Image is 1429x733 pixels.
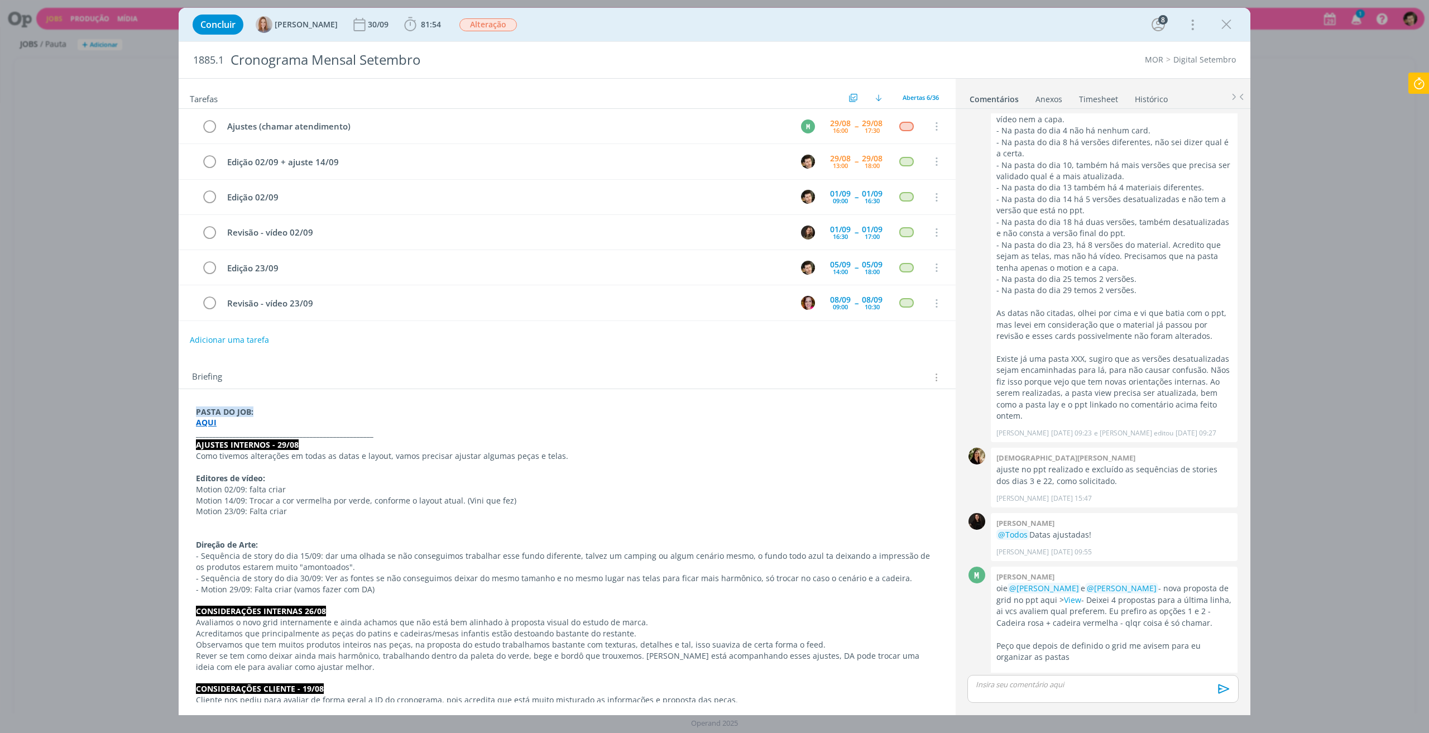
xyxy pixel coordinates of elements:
[801,119,815,133] div: M
[256,16,272,33] img: A
[196,439,299,450] strong: AJUSTES INTERNOS - 29/08
[200,20,236,29] span: Concluir
[189,330,270,350] button: Adicionar uma tarefa
[196,628,938,639] p: Acreditamos que principalmente as peças do patins e cadeiras/mesas infantis estão destoando basta...
[196,417,217,428] a: AQUI
[196,428,373,439] strong: _____________________________________________________
[862,226,883,233] div: 01/09
[196,495,516,506] span: Motion 14/09: Trocar a cor vermelha por verde, conforme o layout atual. (Vini que fez)
[830,119,851,127] div: 29/08
[196,484,938,495] p: Motion 02/09: falta criar
[799,295,816,312] button: B
[855,193,858,201] span: --
[1051,428,1092,438] span: [DATE] 09:23
[968,513,985,530] img: S
[865,304,880,310] div: 10:30
[799,153,816,170] button: V
[862,155,883,162] div: 29/08
[996,182,1232,193] p: - Na pasta do dia 13 também há 4 materiais diferentes.
[1035,94,1062,105] div: Anexos
[196,573,938,584] p: - Sequência de story do dia 30/09: Ver as fontes se não conseguimos deixar do mesmo tamanho e no ...
[799,259,816,276] button: V
[830,155,851,162] div: 29/08
[996,217,1232,239] p: - Na pasta do dia 18 há duas versões, também desatualizadas e não consta a versão final do ppt.
[855,157,858,165] span: --
[855,228,858,236] span: --
[1064,595,1081,605] a: View
[968,448,985,464] img: C
[222,190,790,204] div: Edição 02/09
[192,370,222,385] span: Briefing
[222,296,790,310] div: Revisão - vídeo 23/09
[459,18,517,31] span: Alteração
[196,473,265,483] strong: Editores de vídeo:
[801,155,815,169] img: V
[222,155,790,169] div: Edição 02/09 + ajuste 14/09
[996,494,1049,504] p: [PERSON_NAME]
[368,21,391,28] div: 30/09
[799,118,816,135] button: M
[1051,494,1092,504] span: [DATE] 15:47
[862,261,883,269] div: 05/09
[801,226,815,239] img: J
[179,8,1250,715] div: dialog
[196,617,938,628] p: Avaliamos o novo grid internamente e ainda achamos que não está bem alinhado à proposta visual do...
[833,198,848,204] div: 09:00
[190,91,218,104] span: Tarefas
[855,299,858,307] span: --
[830,190,851,198] div: 01/09
[1173,54,1236,65] a: Digital Setembro
[1158,15,1168,25] div: 8
[996,518,1054,528] b: [PERSON_NAME]
[1087,583,1157,593] span: @[PERSON_NAME]
[196,406,253,417] strong: PASTA DO JOB:
[865,162,880,169] div: 18:00
[196,550,938,573] p: - Sequência de story do dia 15/09: dar uma olhada se não conseguimos trabalhar esse fundo diferen...
[801,190,815,204] img: V
[862,119,883,127] div: 29/08
[996,353,1232,422] p: Existe já uma pasta XXX, sugiro que as versões desatualizadas sejam encaminhadas para lá, para nã...
[996,102,1232,125] p: - Na pasta do dia 2 está um card errado e não tem nem o vídeo nem a capa.
[222,119,790,133] div: Ajustes (chamar atendimento)
[830,296,851,304] div: 08/09
[193,15,243,35] button: Concluir
[833,127,848,133] div: 16:00
[401,16,444,33] button: 81:54
[830,261,851,269] div: 05/09
[865,198,880,204] div: 16:30
[996,285,1232,296] p: - Na pasta do dia 29 temos 2 versões.
[421,19,441,30] span: 81:54
[1149,16,1167,33] button: 8
[855,122,858,130] span: --
[833,269,848,275] div: 14:00
[799,224,816,241] button: J
[1094,428,1173,438] span: e [PERSON_NAME] editou
[996,640,1232,663] p: Peço que depois de definido o grid me avisem para eu organizar as pastas
[799,189,816,205] button: V
[196,506,287,516] span: Motion 23/09: Falta criar
[196,606,326,616] strong: CONSIDERAÇÕES INTERNAS 26/08
[862,296,883,304] div: 08/09
[833,233,848,239] div: 16:30
[996,125,1232,136] p: - Na pasta do dia 4 não há nenhum card.
[998,529,1028,540] span: @Todos
[875,94,882,101] img: arrow-down.svg
[862,190,883,198] div: 01/09
[996,137,1232,160] p: - Na pasta do dia 8 há versões diferentes, não sei dizer qual é a certa.
[1176,428,1216,438] span: [DATE] 09:27
[996,547,1049,557] p: [PERSON_NAME]
[196,584,375,595] span: - Motion 29/09: Falta criar (vamos fazer com DA)
[222,226,790,239] div: Revisão - vídeo 02/09
[833,304,848,310] div: 09:00
[855,264,858,271] span: --
[996,464,1232,487] p: ajuste no ppt realizado e excluído as sequências de stories dos dias 3 e 22, como solicitado.
[801,296,815,310] img: B
[1051,547,1092,557] span: [DATE] 09:55
[226,46,797,74] div: Cronograma Mensal Setembro
[865,233,880,239] div: 17:00
[968,567,985,583] div: M
[996,308,1232,342] p: As datas não citadas, olhei por cima e vi que batia com o ppt, mas levei em consideração que o ma...
[996,274,1232,285] p: - Na pasta do dia 25 temos 2 versões.
[1134,89,1168,105] a: Histórico
[865,127,880,133] div: 17:30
